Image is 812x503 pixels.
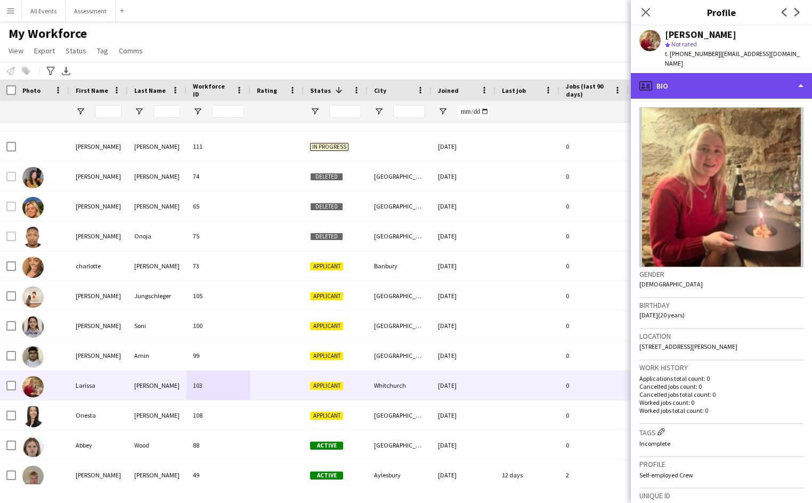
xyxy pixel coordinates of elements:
div: Banbury [368,251,432,281]
div: [DATE] [432,341,496,370]
span: Applicant [310,322,343,330]
div: 105 [186,281,250,310]
p: Cancelled jobs count: 0 [639,382,803,390]
input: Row Selection is disabled for this row (unchecked) [6,202,16,211]
img: charlotte cole [22,257,44,278]
div: Abbey [69,430,128,460]
h3: Work history [639,363,803,372]
span: Not rated [671,40,697,48]
span: Jobs (last 90 days) [566,82,610,98]
p: Applications total count: 0 [639,374,803,382]
app-action-btn: Advanced filters [44,65,57,77]
div: 65 [186,191,250,221]
button: Open Filter Menu [193,107,202,116]
div: 0 [559,311,629,340]
span: Photo [22,86,40,94]
div: [GEOGRAPHIC_DATA] [368,311,432,340]
div: 0 [559,341,629,370]
span: [STREET_ADDRESS][PERSON_NAME] [639,342,737,350]
input: Row Selection is disabled for this row (unchecked) [6,172,16,181]
span: Applicant [310,262,343,270]
button: Open Filter Menu [374,107,384,116]
div: Amin [128,341,186,370]
div: [DATE] [432,311,496,340]
input: City Filter Input [393,105,425,118]
span: Status [310,86,331,94]
img: Onesta Lam [22,406,44,427]
div: [GEOGRAPHIC_DATA] [368,430,432,460]
p: Cancelled jobs total count: 0 [639,390,803,398]
div: 103 [186,371,250,400]
h3: Location [639,331,803,341]
span: In progress [310,143,348,151]
div: [DATE] [432,460,496,490]
a: View [4,44,28,58]
div: [PERSON_NAME] [128,162,186,191]
div: [PERSON_NAME] [128,460,186,490]
div: [DATE] [432,401,496,430]
span: Active [310,472,343,480]
input: Joined Filter Input [457,105,489,118]
h3: Profile [639,459,803,469]
h3: Tags [639,426,803,437]
h3: Profile [631,5,812,19]
div: 0 [559,162,629,191]
a: Tag [93,44,112,58]
h3: Birthday [639,300,803,310]
span: [DATE] (20 years) [639,311,685,319]
div: charlotte [69,251,128,281]
div: 0 [559,191,629,221]
button: Assessment [66,1,116,21]
button: Open Filter Menu [134,107,144,116]
div: [PERSON_NAME] [128,251,186,281]
img: Larissa Mullock [22,376,44,397]
h3: Unique ID [639,491,803,500]
span: My Workforce [9,26,87,42]
img: Olivia Murphy [22,197,44,218]
div: [PERSON_NAME] [69,221,128,251]
div: 0 [559,132,629,161]
input: Status Filter Input [329,105,361,118]
input: Row Selection is disabled for this row (unchecked) [6,231,16,241]
div: [GEOGRAPHIC_DATA] [368,221,432,251]
span: Tag [97,46,108,55]
p: Worked jobs total count: 0 [639,406,803,414]
div: [PERSON_NAME] [665,30,736,39]
span: Last Name [134,86,166,94]
div: 108 [186,401,250,430]
div: 0 [559,281,629,310]
p: Worked jobs count: 0 [639,398,803,406]
div: [PERSON_NAME] [69,311,128,340]
div: 75 [186,221,250,251]
h3: Gender [639,269,803,279]
span: Deleted [310,233,343,241]
div: [DATE] [432,191,496,221]
img: Jazmine Wallis-Wood [22,167,44,188]
button: Open Filter Menu [76,107,85,116]
div: Soni [128,311,186,340]
span: Deleted [310,173,343,181]
div: Larissa [69,371,128,400]
div: Onoja [128,221,186,251]
p: Incomplete [639,440,803,448]
div: [DATE] [432,251,496,281]
span: t. [PHONE_NUMBER] [665,50,720,58]
img: Crew avatar or photo [639,107,803,267]
span: Deleted [310,203,343,211]
div: [PERSON_NAME] [69,132,128,161]
div: 0 [559,221,629,251]
div: [PERSON_NAME] [69,460,128,490]
div: [DATE] [432,132,496,161]
div: [PERSON_NAME] [128,132,186,161]
img: Isabelle Jungschleger [22,286,44,308]
div: Bio [631,73,812,99]
div: 100 [186,311,250,340]
div: Whitchurch [368,371,432,400]
input: First Name Filter Input [95,105,121,118]
span: Comms [119,46,143,55]
div: [PERSON_NAME] [69,191,128,221]
div: 2 [559,460,629,490]
div: [DATE] [432,371,496,400]
span: First Name [76,86,108,94]
div: 74 [186,162,250,191]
